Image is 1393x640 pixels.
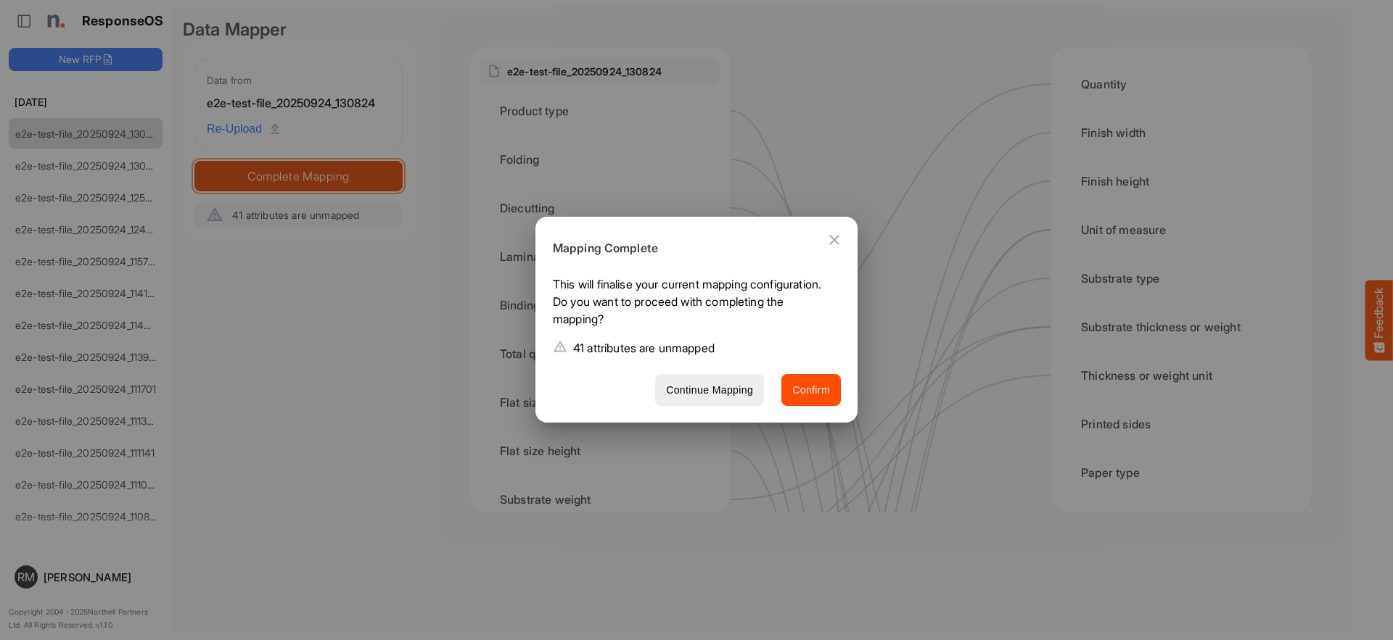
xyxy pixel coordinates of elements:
[817,223,852,257] button: Close dialog
[655,374,764,407] button: Continue Mapping
[666,381,753,399] span: Continue Mapping
[781,374,841,407] button: Confirm
[553,239,829,258] h6: Mapping Complete
[553,275,829,333] p: This will finalise your current mapping configuration. Do you want to proceed with completing the...
[573,339,715,357] p: 41 attributes are unmapped
[792,381,830,399] span: Confirm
